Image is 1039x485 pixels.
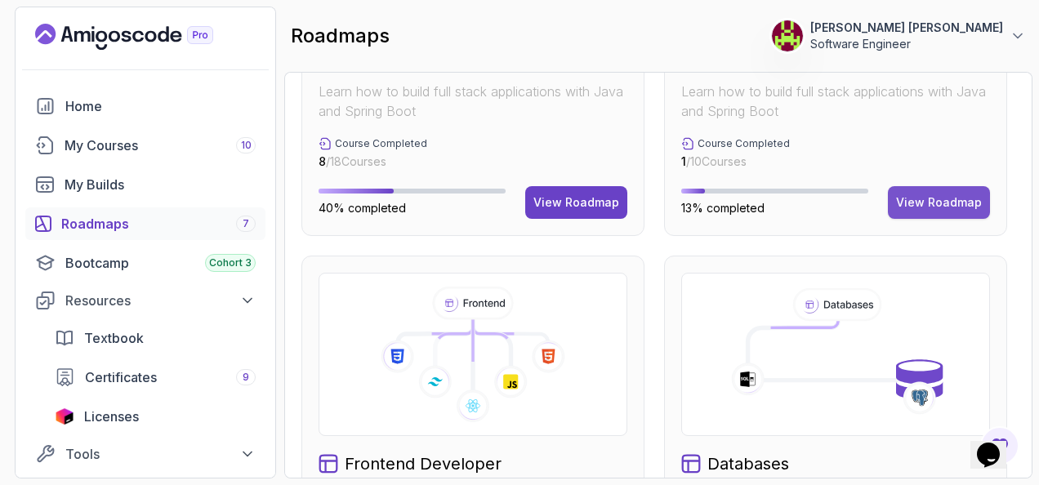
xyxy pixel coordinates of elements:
img: jetbrains icon [55,408,74,425]
p: / 18 Courses [319,154,427,170]
span: Licenses [84,407,139,426]
p: Software Engineer [810,36,1003,52]
iframe: chat widget [970,420,1023,469]
span: 1 [681,154,686,168]
button: Resources [25,286,265,315]
div: Home [65,96,256,116]
a: certificates [45,361,265,394]
span: 9 [243,371,249,384]
span: 13% completed [681,201,765,215]
p: Course Completed [698,137,790,150]
span: 40% completed [319,201,406,215]
p: [PERSON_NAME] [PERSON_NAME] [810,20,1003,36]
span: 8 [319,154,326,168]
button: user profile image[PERSON_NAME] [PERSON_NAME]Software Engineer [771,20,1026,52]
span: 7 [243,217,249,230]
span: Certificates [85,367,157,387]
a: home [25,90,265,122]
a: bootcamp [25,247,265,279]
button: Tools [25,439,265,469]
div: View Roadmap [896,194,982,211]
span: Cohort 3 [209,256,252,269]
a: Landing page [35,24,251,50]
div: View Roadmap [533,194,619,211]
span: Textbook [84,328,144,348]
div: My Builds [65,175,256,194]
div: Tools [65,444,256,464]
p: / 10 Courses [681,154,790,170]
p: Course Completed [335,137,427,150]
a: courses [25,129,265,162]
a: roadmaps [25,207,265,240]
span: 10 [241,139,252,152]
button: View Roadmap [525,186,627,219]
a: builds [25,168,265,201]
h2: roadmaps [291,23,390,49]
div: Bootcamp [65,253,256,273]
div: Resources [65,291,256,310]
h2: Databases [707,452,789,475]
button: View Roadmap [888,186,990,219]
div: My Courses [65,136,256,155]
img: user profile image [772,20,803,51]
h2: Frontend Developer [345,452,502,475]
a: textbook [45,322,265,354]
div: Roadmaps [61,214,256,234]
a: licenses [45,400,265,433]
p: Learn how to build full stack applications with Java and Spring Boot [681,82,990,121]
p: Learn how to build full stack applications with Java and Spring Boot [319,82,627,121]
